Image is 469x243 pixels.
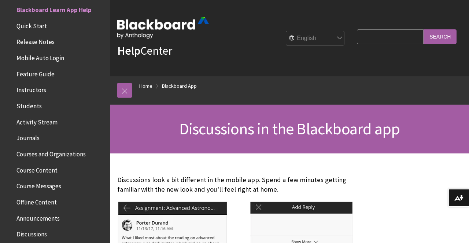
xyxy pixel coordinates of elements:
[286,31,345,46] select: Site Language Selector
[16,84,46,94] span: Instructors
[117,17,209,39] img: Blackboard by Anthology
[424,29,457,44] input: Search
[117,43,172,58] a: HelpCenter
[16,228,47,238] span: Discussions
[139,81,152,91] a: Home
[16,148,86,158] span: Courses and Organizations
[16,180,61,190] span: Course Messages
[16,52,64,62] span: Mobile Auto Login
[16,116,58,126] span: Activity Stream
[16,36,55,46] span: Release Notes
[16,4,92,14] span: Blackboard Learn App Help
[16,20,47,30] span: Quick Start
[16,100,42,110] span: Students
[16,132,40,142] span: Journals
[162,81,197,91] a: Blackboard App
[16,68,55,78] span: Feature Guide
[179,119,400,139] span: Discussions in the Blackboard app
[16,212,60,222] span: Announcements
[16,164,58,174] span: Course Content
[117,43,140,58] strong: Help
[16,196,57,206] span: Offline Content
[117,175,353,194] p: Discussions look a bit different in the mobile app. Spend a few minutes getting familiar with the...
